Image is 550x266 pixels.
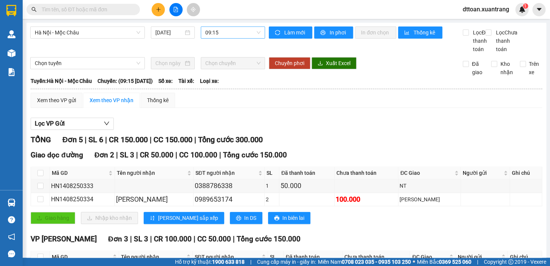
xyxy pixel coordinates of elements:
span: CR 50.000 [140,151,174,159]
strong: 0708 023 035 - 0935 103 250 [342,259,411,265]
input: Chọn ngày [155,59,184,67]
span: Tổng cước 150.000 [237,235,301,243]
span: search [31,7,37,12]
button: uploadGiao hàng [31,212,75,224]
input: Tìm tên, số ĐT hoặc mã đơn [42,5,131,14]
th: Ghi chú [510,167,542,179]
span: plus [156,7,161,12]
img: warehouse-icon [8,30,15,38]
span: CC 50.000 [197,235,231,243]
sup: 1 [523,3,528,9]
span: [PERSON_NAME] sắp xếp [158,214,218,222]
span: sync [275,30,281,36]
div: 0388786338 [195,180,263,191]
span: | [136,151,138,159]
span: Hỗ trợ kỹ thuật: [175,258,245,266]
button: sort-ascending[PERSON_NAME] sắp xếp [144,212,224,224]
div: Thống kê [147,96,169,104]
span: Trên xe [526,60,542,76]
span: Loại xe: [200,77,219,85]
span: SĐT người nhận [195,253,260,261]
span: Thống kê [414,28,436,37]
span: printer [320,30,327,36]
img: logo-vxr [6,5,16,16]
b: Tuyến: Hà Nội - Mộc Châu [31,78,92,84]
span: | [477,258,478,266]
span: Người gửi [457,253,500,261]
span: Đơn 3 [108,235,128,243]
span: bar-chart [404,30,411,36]
button: file-add [169,3,183,16]
span: Người gửi [463,169,502,177]
span: Hà Nội - Mộc Châu [35,27,140,38]
input: 14/08/2025 [155,28,184,37]
button: bar-chartThống kê [398,26,442,39]
span: CR 150.000 [108,135,147,144]
span: CC 100.000 [179,151,217,159]
span: Kho nhận [497,60,516,76]
span: SL 6 [88,135,103,144]
span: aim [191,7,196,12]
span: Tên người nhận [117,169,186,177]
span: | [194,135,196,144]
div: Xem theo VP nhận [90,96,133,104]
span: Đơn 5 [62,135,82,144]
td: tùng vân hồ [115,193,194,206]
span: Đã giao [469,60,485,76]
div: 50.000 [280,180,333,191]
span: Tổng cước 300.000 [198,135,262,144]
span: Chọn tuyến [35,58,140,69]
span: Làm mới [284,28,306,37]
span: Tên người nhận [121,253,185,261]
td: HN1408250334 [50,193,115,206]
span: notification [8,233,15,240]
th: Chưa thanh toán [342,251,411,263]
span: SL 3 [134,235,148,243]
img: warehouse-icon [8,49,15,57]
span: Tổng cước 150.000 [223,151,287,159]
span: 09:15 [205,27,260,38]
td: 0388786338 [194,179,265,193]
span: Lọc Đã thanh toán [470,28,490,53]
span: Lọc Chưa thanh toán [493,28,519,53]
div: [PERSON_NAME] [400,195,459,204]
img: solution-icon [8,68,15,76]
div: HN1408250334 [51,194,113,204]
span: In phơi [330,28,347,37]
th: Ghi chú [508,251,542,263]
span: message [8,250,15,257]
span: Xuất Excel [326,59,350,67]
button: syncLàm mới [269,26,312,39]
th: Đã thanh toán [279,167,335,179]
button: Chuyển phơi [269,57,310,69]
span: In biên lai [282,214,304,222]
span: ⚪️ [413,260,415,263]
span: In DS [244,214,256,222]
img: warehouse-icon [8,199,15,207]
button: Lọc VP Gửi [31,118,114,130]
button: downloadXuất Excel [311,57,356,69]
th: SL [265,167,279,179]
span: sort-ascending [150,215,155,221]
span: ĐC Giao [400,169,453,177]
span: Cung cấp máy in - giấy in: [257,258,316,266]
span: dttoan.xuantrang [457,5,515,14]
span: Miền Bắc [417,258,471,266]
button: aim [187,3,200,16]
span: CC 150.000 [153,135,192,144]
span: printer [274,215,279,221]
th: Chưa thanh toán [335,167,398,179]
span: Mã GD [52,169,107,177]
span: Chuyến: (09:15 [DATE]) [98,77,153,85]
span: Tài xế: [178,77,194,85]
span: file-add [173,7,178,12]
div: 1 [266,182,278,190]
span: | [250,258,251,266]
div: HN1408250333 [51,181,113,191]
span: Lọc VP Gửi [35,119,65,128]
button: In đơn chọn [355,26,396,39]
span: download [318,61,323,67]
div: NT [400,182,459,190]
span: Chọn chuyến [205,58,260,69]
button: printerIn DS [230,212,262,224]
